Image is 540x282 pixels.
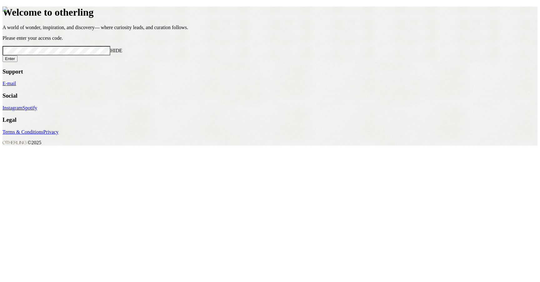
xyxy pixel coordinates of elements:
[2,68,537,75] h3: Support
[22,105,37,110] a: Spotify
[43,129,58,135] a: Privacy
[2,7,537,62] img: background
[2,116,537,123] h3: Legal
[2,140,41,145] span: © 2025
[2,129,43,135] a: Terms & Conditions
[2,92,537,99] h3: Social
[2,105,22,110] a: Instagram
[2,81,16,86] a: E-mail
